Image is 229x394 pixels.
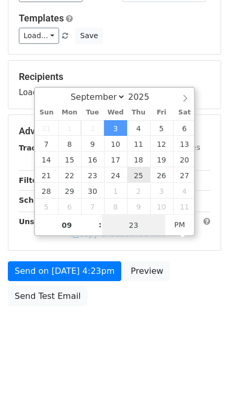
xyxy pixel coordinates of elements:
[173,136,196,152] span: September 13, 2025
[104,167,127,183] span: September 24, 2025
[71,229,165,239] a: Copy unsubscribe link
[35,183,58,199] span: September 28, 2025
[58,136,81,152] span: September 8, 2025
[35,136,58,152] span: September 7, 2025
[35,167,58,183] span: September 21, 2025
[58,167,81,183] span: September 22, 2025
[127,136,150,152] span: September 11, 2025
[150,167,173,183] span: September 26, 2025
[8,261,121,281] a: Send on [DATE] 4:23pm
[127,120,150,136] span: September 4, 2025
[81,109,104,116] span: Tue
[58,120,81,136] span: September 1, 2025
[35,152,58,167] span: September 14, 2025
[19,125,210,137] h5: Advanced
[81,152,104,167] span: September 16, 2025
[81,167,104,183] span: September 23, 2025
[177,344,229,394] iframe: Chat Widget
[125,92,163,102] input: Year
[159,142,200,153] label: UTM Codes
[173,167,196,183] span: September 27, 2025
[19,176,45,184] strong: Filters
[173,109,196,116] span: Sat
[127,183,150,199] span: October 2, 2025
[81,183,104,199] span: September 30, 2025
[35,109,58,116] span: Sun
[150,183,173,199] span: October 3, 2025
[104,152,127,167] span: September 17, 2025
[19,196,56,204] strong: Schedule
[104,109,127,116] span: Wed
[104,120,127,136] span: September 3, 2025
[102,215,166,236] input: Minute
[150,120,173,136] span: September 5, 2025
[8,286,87,306] a: Send Test Email
[173,120,196,136] span: September 6, 2025
[173,199,196,214] span: October 11, 2025
[177,344,229,394] div: 聊天小组件
[104,136,127,152] span: September 10, 2025
[127,199,150,214] span: October 9, 2025
[150,109,173,116] span: Fri
[58,109,81,116] span: Mon
[104,183,127,199] span: October 1, 2025
[19,217,70,226] strong: Unsubscribe
[75,28,102,44] button: Save
[81,136,104,152] span: September 9, 2025
[19,13,64,24] a: Templates
[35,215,99,236] input: Hour
[99,214,102,235] span: :
[124,261,170,281] a: Preview
[81,199,104,214] span: October 7, 2025
[104,199,127,214] span: October 8, 2025
[127,152,150,167] span: September 18, 2025
[173,152,196,167] span: September 20, 2025
[35,199,58,214] span: October 5, 2025
[150,136,173,152] span: September 12, 2025
[127,167,150,183] span: September 25, 2025
[35,120,58,136] span: August 31, 2025
[58,183,81,199] span: September 29, 2025
[19,71,210,98] div: Loading...
[81,120,104,136] span: September 2, 2025
[19,28,59,44] a: Load...
[19,144,54,152] strong: Tracking
[165,214,194,235] span: Click to toggle
[58,199,81,214] span: October 6, 2025
[58,152,81,167] span: September 15, 2025
[19,71,210,83] h5: Recipients
[127,109,150,116] span: Thu
[173,183,196,199] span: October 4, 2025
[150,152,173,167] span: September 19, 2025
[150,199,173,214] span: October 10, 2025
